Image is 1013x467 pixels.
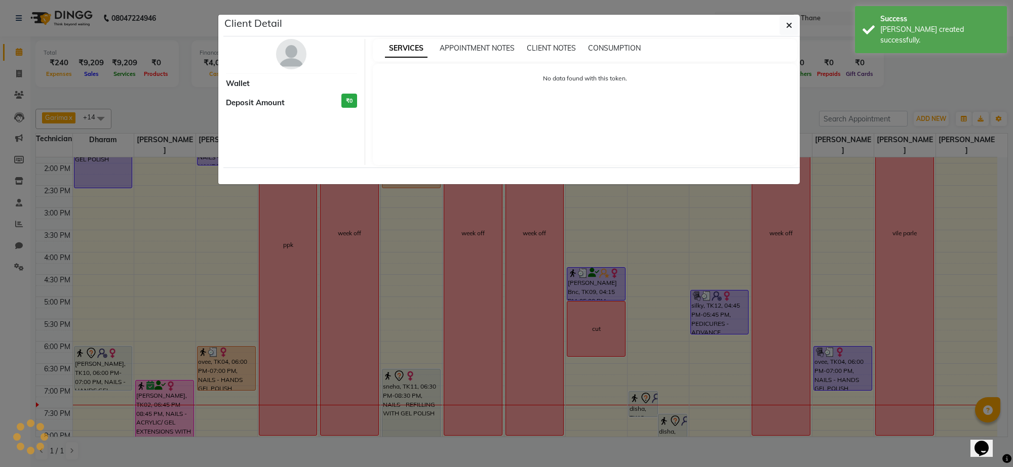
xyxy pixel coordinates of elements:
span: SERVICES [385,39,427,58]
iframe: chat widget [970,427,1003,457]
span: CLIENT NOTES [527,44,576,53]
img: avatar [276,39,306,69]
p: No data found with this token. [383,74,788,83]
span: Deposit Amount [226,97,285,109]
h3: ₹0 [341,94,357,108]
span: APPOINTMENT NOTES [440,44,515,53]
span: Wallet [226,78,250,90]
div: Success [880,14,999,24]
h5: Client Detail [224,16,282,31]
div: Bill created successfully. [880,24,999,46]
span: CONSUMPTION [588,44,641,53]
